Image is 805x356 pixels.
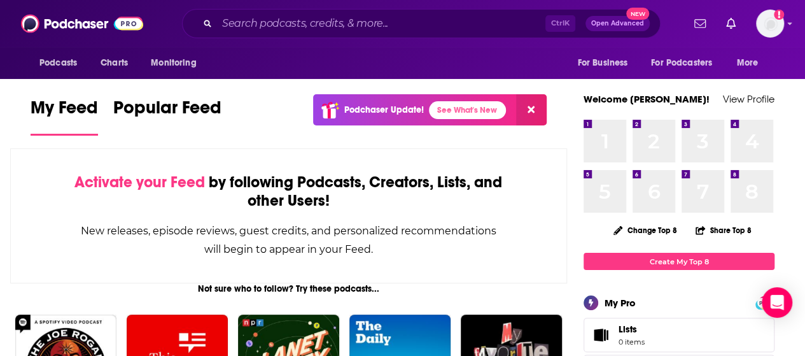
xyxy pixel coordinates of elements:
[74,173,503,210] div: by following Podcasts, Creators, Lists, and other Users!
[651,54,712,72] span: For Podcasters
[756,10,784,38] span: Logged in as carlosrosario
[182,9,661,38] div: Search podcasts, credits, & more...
[584,93,710,105] a: Welcome [PERSON_NAME]!
[689,13,711,34] a: Show notifications dropdown
[568,51,643,75] button: open menu
[591,20,644,27] span: Open Advanced
[584,318,774,352] a: Lists
[721,13,741,34] a: Show notifications dropdown
[723,93,774,105] a: View Profile
[756,10,784,38] button: Show profile menu
[605,297,636,309] div: My Pro
[619,324,637,335] span: Lists
[113,97,221,126] span: Popular Feed
[585,16,650,31] button: Open AdvancedNew
[31,97,98,136] a: My Feed
[151,54,196,72] span: Monitoring
[737,54,759,72] span: More
[92,51,136,75] a: Charts
[74,222,503,259] div: New releases, episode reviews, guest credits, and personalized recommendations will begin to appe...
[606,222,685,238] button: Change Top 8
[728,51,774,75] button: open menu
[584,253,774,270] a: Create My Top 8
[344,104,424,115] p: Podchaser Update!
[101,54,128,72] span: Charts
[756,10,784,38] img: User Profile
[31,51,94,75] button: open menu
[695,218,752,243] button: Share Top 8
[10,283,567,294] div: Not sure who to follow? Try these podcasts...
[31,97,98,126] span: My Feed
[588,326,613,344] span: Lists
[757,297,773,307] a: PRO
[217,13,545,34] input: Search podcasts, credits, & more...
[142,51,213,75] button: open menu
[74,173,205,192] span: Activate your Feed
[619,338,645,346] span: 0 items
[545,15,575,32] span: Ctrl K
[643,51,731,75] button: open menu
[626,8,649,20] span: New
[774,10,784,20] svg: Email not verified
[39,54,77,72] span: Podcasts
[113,97,221,136] a: Popular Feed
[762,287,792,318] div: Open Intercom Messenger
[429,101,506,119] a: See What's New
[757,298,773,308] span: PRO
[619,324,645,335] span: Lists
[577,54,627,72] span: For Business
[21,11,143,36] img: Podchaser - Follow, Share and Rate Podcasts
